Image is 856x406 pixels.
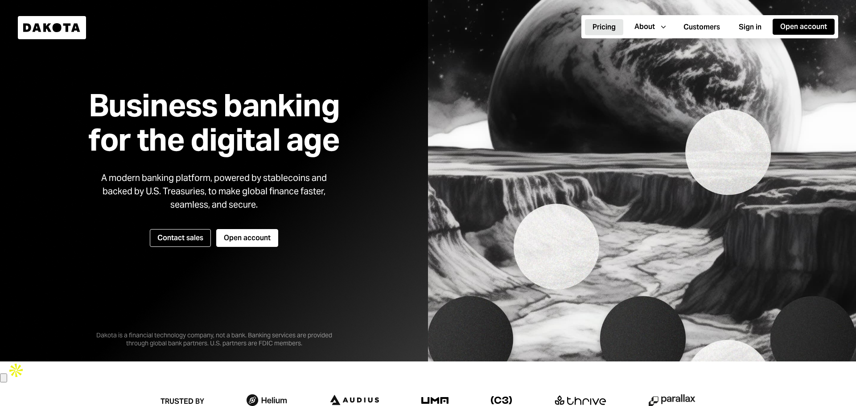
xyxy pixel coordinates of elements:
div: A modern banking platform, powered by stablecoins and backed by U.S. Treasuries, to make global f... [94,171,334,211]
button: Contact sales [150,229,211,247]
button: About [627,19,672,35]
button: Pricing [585,19,623,35]
button: Open account [773,19,835,35]
a: Sign in [731,18,769,36]
a: Customers [676,18,728,36]
img: logo [421,397,449,404]
h1: Business banking for the digital age [78,88,350,157]
button: Open account [216,229,278,247]
div: About [634,22,655,32]
button: Customers [676,19,728,35]
img: Apollo [7,361,25,379]
img: logo [491,396,512,404]
img: logo [555,395,606,405]
a: Pricing [585,18,623,36]
div: Dakota is a financial technology company, not a bank. Banking services are provided through globa... [80,317,348,347]
button: Sign in [731,19,769,35]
